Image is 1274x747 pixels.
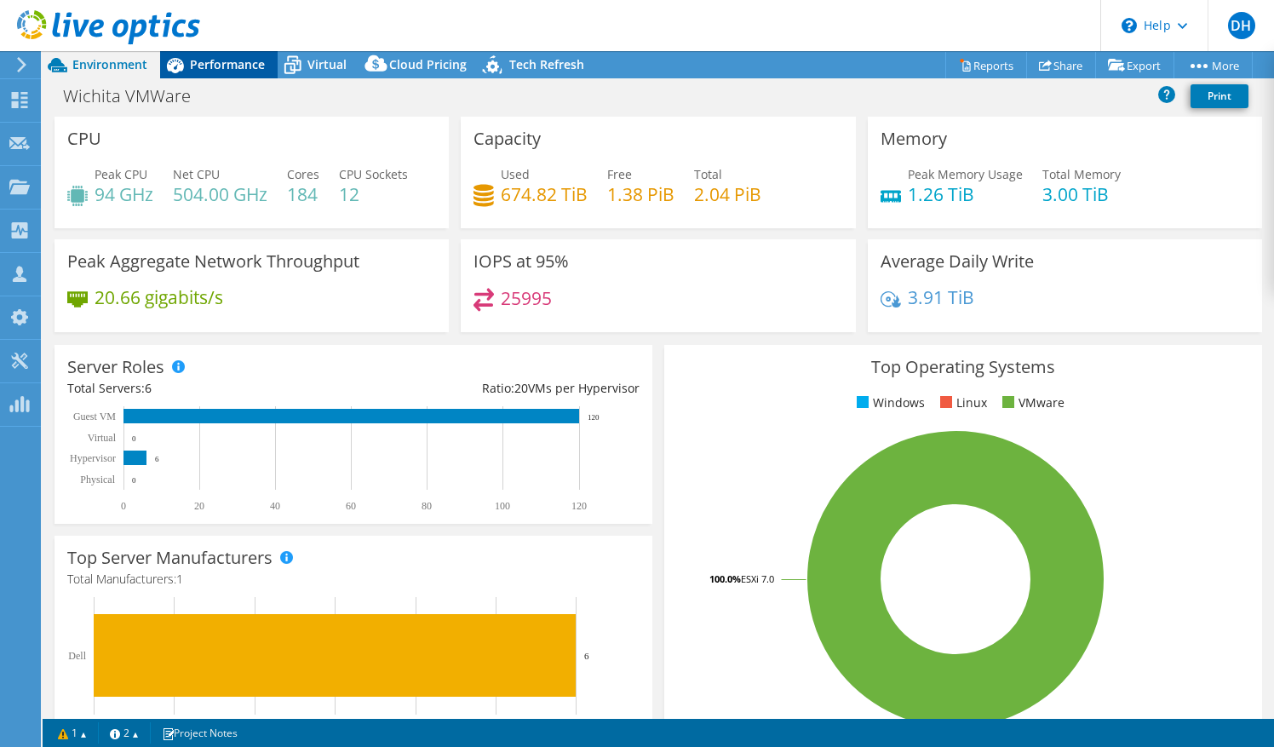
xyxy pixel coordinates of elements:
h4: 25995 [501,289,552,307]
h3: Server Roles [67,358,164,376]
h1: Wichita VMWare [55,87,217,106]
span: Cloud Pricing [389,56,467,72]
h3: Memory [881,129,947,148]
h3: Peak Aggregate Network Throughput [67,252,359,271]
h4: 674.82 TiB [501,185,588,204]
h4: 2.04 PiB [694,185,761,204]
text: 0 [132,434,136,443]
span: Free [607,166,632,182]
h3: IOPS at 95% [473,252,569,271]
svg: \n [1122,18,1137,33]
div: Total Servers: [67,379,353,398]
span: Tech Refresh [509,56,584,72]
text: Physical [80,474,115,486]
h4: 504.00 GHz [173,185,267,204]
span: Environment [72,56,147,72]
li: Linux [936,394,987,412]
h4: 20.66 gigabits/s [95,288,223,307]
li: VMware [998,394,1065,412]
h3: Average Daily Write [881,252,1034,271]
span: Total [694,166,722,182]
a: 2 [98,722,151,744]
text: Dell [68,650,86,662]
text: Virtual [88,432,117,444]
h3: Top Server Manufacturers [67,549,273,567]
h4: 3.00 TiB [1042,185,1121,204]
text: Hypervisor [70,452,116,464]
span: Used [501,166,530,182]
span: 20 [514,380,528,396]
text: 60 [346,500,356,512]
a: Share [1026,52,1096,78]
span: Peak CPU [95,166,147,182]
h4: 1.38 PiB [607,185,674,204]
span: Total Memory [1042,166,1121,182]
span: Peak Memory Usage [908,166,1023,182]
text: 80 [422,500,432,512]
span: Cores [287,166,319,182]
a: Reports [945,52,1027,78]
span: DH [1228,12,1255,39]
text: 20 [194,500,204,512]
h3: Capacity [473,129,541,148]
text: 120 [571,500,587,512]
h4: 3.91 TiB [908,288,974,307]
text: 6 [584,651,589,661]
a: Print [1191,84,1248,108]
text: 0 [132,476,136,485]
h3: Top Operating Systems [677,358,1249,376]
span: 6 [145,380,152,396]
text: 0 [121,500,126,512]
h4: Total Manufacturers: [67,570,640,589]
a: More [1174,52,1253,78]
span: Virtual [307,56,347,72]
div: Ratio: VMs per Hypervisor [353,379,640,398]
span: Net CPU [173,166,220,182]
a: 1 [46,722,99,744]
text: 6 [155,455,159,463]
text: 120 [588,413,600,422]
text: 100 [495,500,510,512]
tspan: ESXi 7.0 [741,572,774,585]
h4: 94 GHz [95,185,153,204]
li: Windows [852,394,925,412]
span: Performance [190,56,265,72]
a: Project Notes [150,722,250,744]
h3: CPU [67,129,101,148]
tspan: 100.0% [709,572,741,585]
text: Guest VM [73,411,116,422]
h4: 1.26 TiB [908,185,1023,204]
a: Export [1095,52,1174,78]
span: CPU Sockets [339,166,408,182]
h4: 12 [339,185,408,204]
text: 40 [270,500,280,512]
h4: 184 [287,185,319,204]
span: 1 [176,571,183,587]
